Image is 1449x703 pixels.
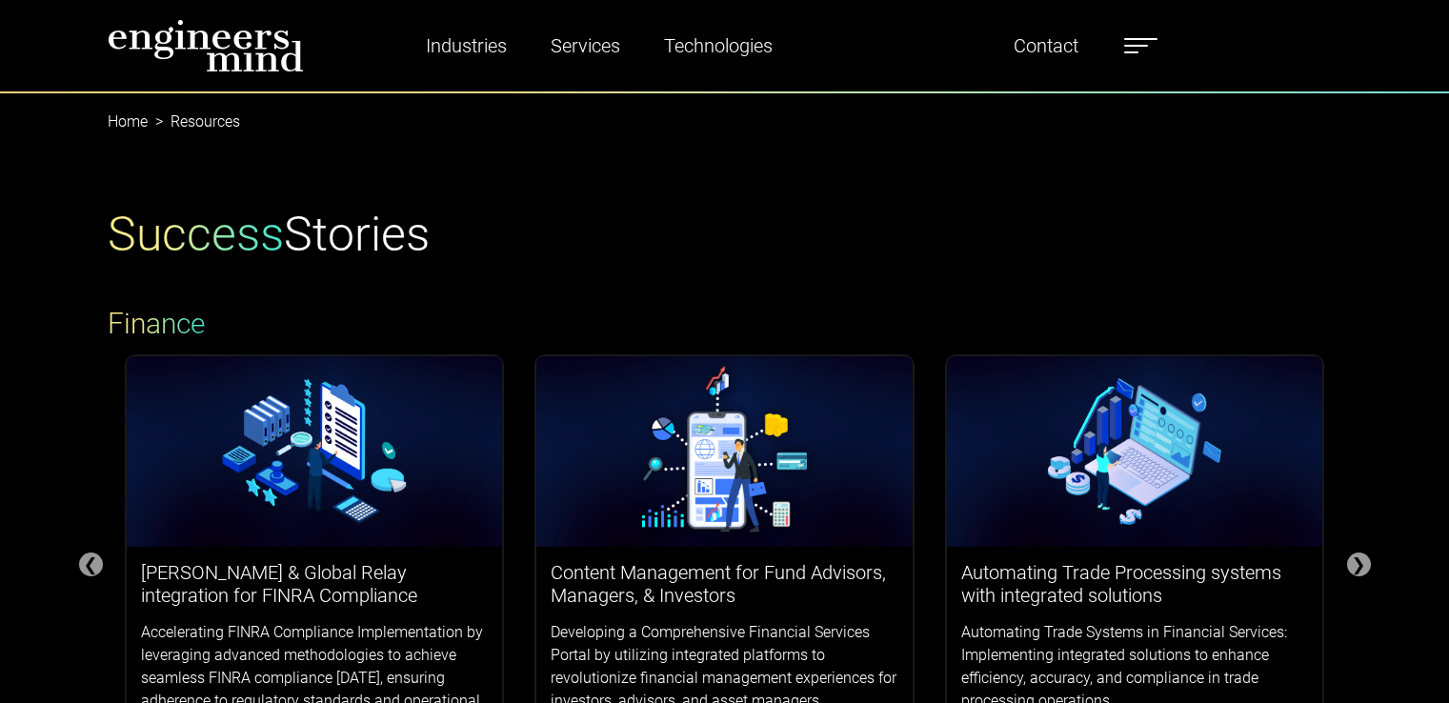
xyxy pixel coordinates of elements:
[1347,552,1371,576] div: ❯
[418,24,514,68] a: Industries
[543,24,628,68] a: Services
[656,24,780,68] a: Technologies
[79,552,103,576] div: ❮
[108,307,206,340] span: Finance
[536,356,913,547] img: logos
[108,112,148,131] a: Home
[108,207,284,262] span: Success
[108,19,304,72] img: logo
[148,110,240,133] li: Resources
[551,561,898,607] h3: Content Management for Fund Advisors, Managers, & Investors
[127,356,503,547] img: logos
[108,206,430,263] h1: Stories
[1006,24,1086,68] a: Contact
[961,561,1309,607] h3: Automating Trade Processing systems with integrated solutions
[141,561,489,607] h3: [PERSON_NAME] & Global Relay integration for FINRA Compliance
[108,91,1342,114] nav: breadcrumb
[947,356,1323,547] img: logos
